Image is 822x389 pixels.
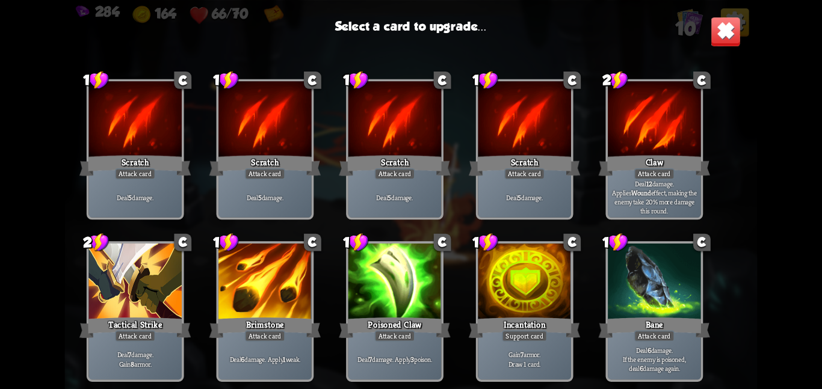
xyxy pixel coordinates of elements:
b: 6 [241,355,244,364]
div: C [304,233,321,251]
div: Scratch [209,153,321,177]
div: 1 [343,70,369,90]
b: 7 [369,355,372,364]
h3: Select a card to upgrade... [335,19,487,32]
div: Attack card [245,330,285,342]
div: C [693,233,711,251]
p: Deal damage. Applies effect, making the enemy take 20% more damage this round. [610,179,699,215]
div: Attack card [115,330,155,342]
div: Bane [599,315,710,340]
p: Deal damage. Apply weak. [221,355,309,364]
div: Claw [599,153,710,177]
div: 1 [213,70,239,90]
b: Wound [631,188,651,197]
div: Attack card [115,168,155,180]
p: Gain armor. Draw 1 card. [480,350,569,369]
p: Deal damage. [351,192,439,201]
div: Scratch [79,153,191,177]
div: Brimstone [209,315,321,340]
div: 1 [343,233,369,252]
b: 7 [128,350,131,359]
b: 8 [131,359,134,368]
div: 1 [213,233,239,252]
div: Attack card [634,330,675,342]
div: 2 [83,233,109,252]
div: Attack card [374,168,415,180]
b: 6 [640,364,643,373]
div: 2 [602,70,628,90]
div: C [174,72,191,89]
p: Deal damage. Apply poison. [351,355,439,364]
div: 1 [602,233,628,252]
p: Deal damage. [91,192,179,201]
div: C [434,233,451,251]
div: Tactical Strike [79,315,191,340]
b: 3 [410,355,414,364]
div: C [563,72,581,89]
b: 12 [646,179,652,188]
div: 1 [472,233,498,252]
p: Deal damage. [221,192,309,201]
b: 5 [258,192,262,201]
b: 5 [518,192,521,201]
div: Scratch [339,153,450,177]
div: C [434,72,451,89]
div: Incantation [469,315,580,340]
div: Attack card [374,330,415,342]
p: Deal damage. [480,192,569,201]
div: C [304,72,321,89]
b: 5 [128,192,132,201]
div: 1 [83,70,109,90]
div: C [563,233,581,251]
b: 1 [283,355,285,364]
div: C [174,233,191,251]
p: Deal damage. If the enemy is poisoned, deal damage again. [610,345,699,373]
div: Attack card [634,168,675,180]
div: Scratch [469,153,580,177]
b: 6 [647,345,651,354]
b: 7 [521,350,524,359]
div: Support card [502,330,547,342]
p: Deal damage. Gain armor. [91,350,179,369]
img: Close_Button.png [711,16,741,46]
b: 5 [388,192,391,201]
div: Attack card [245,168,285,180]
div: 1 [472,70,498,90]
div: C [693,72,711,89]
div: Poisoned Claw [339,315,450,340]
div: Attack card [504,168,545,180]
